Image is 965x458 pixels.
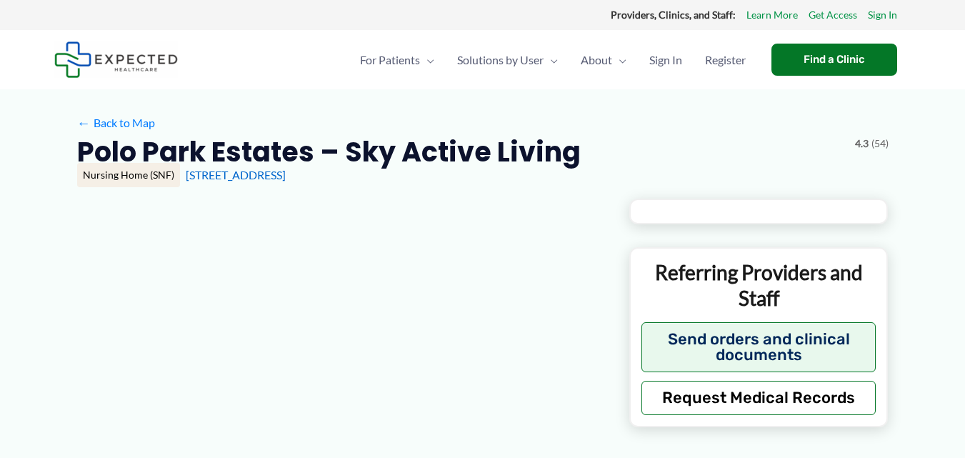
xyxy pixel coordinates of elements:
button: Send orders and clinical documents [641,322,876,372]
a: ←Back to Map [77,112,155,134]
span: For Patients [360,35,420,85]
span: Menu Toggle [612,35,626,85]
strong: Providers, Clinics, and Staff: [611,9,736,21]
a: For PatientsMenu Toggle [349,35,446,85]
img: Expected Healthcare Logo - side, dark font, small [54,41,178,78]
span: Menu Toggle [544,35,558,85]
a: [STREET_ADDRESS] [186,168,286,181]
a: Register [694,35,757,85]
div: Nursing Home (SNF) [77,163,180,187]
p: Referring Providers and Staff [641,259,876,312]
span: Sign In [649,35,682,85]
span: 4.3 [855,134,869,153]
a: Get Access [809,6,857,24]
button: Request Medical Records [641,381,876,415]
a: Solutions by UserMenu Toggle [446,35,569,85]
a: Sign In [638,35,694,85]
span: About [581,35,612,85]
span: ← [77,116,91,129]
a: Find a Clinic [771,44,897,76]
span: Solutions by User [457,35,544,85]
span: Menu Toggle [420,35,434,85]
a: Sign In [868,6,897,24]
nav: Primary Site Navigation [349,35,757,85]
span: (54) [871,134,889,153]
a: Learn More [746,6,798,24]
span: Register [705,35,746,85]
h2: Polo Park Estates – Sky Active Living [77,134,581,169]
a: AboutMenu Toggle [569,35,638,85]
